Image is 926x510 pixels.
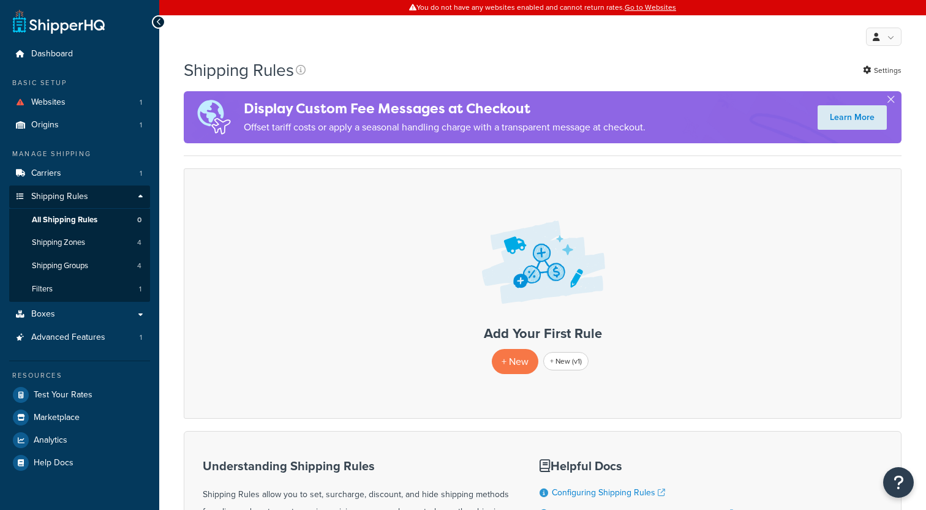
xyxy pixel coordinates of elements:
a: Websites 1 [9,91,150,114]
span: Analytics [34,435,67,446]
h1: Shipping Rules [184,58,294,82]
span: Origins [31,120,59,130]
span: 1 [140,97,142,108]
span: Shipping Rules [31,192,88,202]
a: Shipping Zones 4 [9,231,150,254]
a: Learn More [818,105,887,130]
a: Shipping Rules [9,186,150,208]
li: Websites [9,91,150,114]
span: 1 [140,168,142,179]
li: Shipping Rules [9,186,150,302]
li: Origins [9,114,150,137]
a: Boxes [9,303,150,326]
a: Advanced Features 1 [9,326,150,349]
li: Shipping Groups [9,255,150,277]
a: All Shipping Rules 0 [9,209,150,231]
span: 1 [140,332,142,343]
a: Configuring Shipping Rules [552,486,665,499]
li: Advanced Features [9,326,150,349]
a: Marketplace [9,407,150,429]
span: Carriers [31,168,61,179]
p: + New [492,349,538,374]
h3: Add Your First Rule [197,326,889,341]
span: Test Your Rates [34,390,92,400]
a: Analytics [9,429,150,451]
a: Go to Websites [625,2,676,13]
a: ShipperHQ Home [13,9,105,34]
a: + New (v1) [543,352,589,370]
li: All Shipping Rules [9,209,150,231]
span: 1 [139,284,141,294]
a: Filters 1 [9,278,150,301]
a: Test Your Rates [9,384,150,406]
span: 4 [137,238,141,248]
p: Offset tariff costs or apply a seasonal handling charge with a transparent message at checkout. [244,119,646,136]
span: Marketplace [34,413,80,423]
li: Filters [9,278,150,301]
img: duties-banner-06bc72dcb5fe05cb3f9472aba00be2ae8eb53ab6f0d8bb03d382ba314ac3c341.png [184,91,244,143]
a: Shipping Groups 4 [9,255,150,277]
span: Boxes [31,309,55,320]
span: All Shipping Rules [32,215,97,225]
span: Help Docs [34,458,73,468]
a: Carriers 1 [9,162,150,185]
span: 1 [140,120,142,130]
button: Open Resource Center [883,467,914,498]
span: Shipping Zones [32,238,85,248]
h4: Display Custom Fee Messages at Checkout [244,99,646,119]
div: Resources [9,370,150,381]
a: Dashboard [9,43,150,66]
li: Shipping Zones [9,231,150,254]
span: Advanced Features [31,332,105,343]
h3: Helpful Docs [540,459,740,473]
div: Manage Shipping [9,149,150,159]
li: Carriers [9,162,150,185]
span: Shipping Groups [32,261,88,271]
span: 0 [137,215,141,225]
a: Origins 1 [9,114,150,137]
a: Help Docs [9,452,150,474]
span: Dashboard [31,49,73,59]
a: Settings [863,62,902,79]
span: Filters [32,284,53,294]
span: Websites [31,97,66,108]
span: 4 [137,261,141,271]
div: Basic Setup [9,78,150,88]
h3: Understanding Shipping Rules [203,459,509,473]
